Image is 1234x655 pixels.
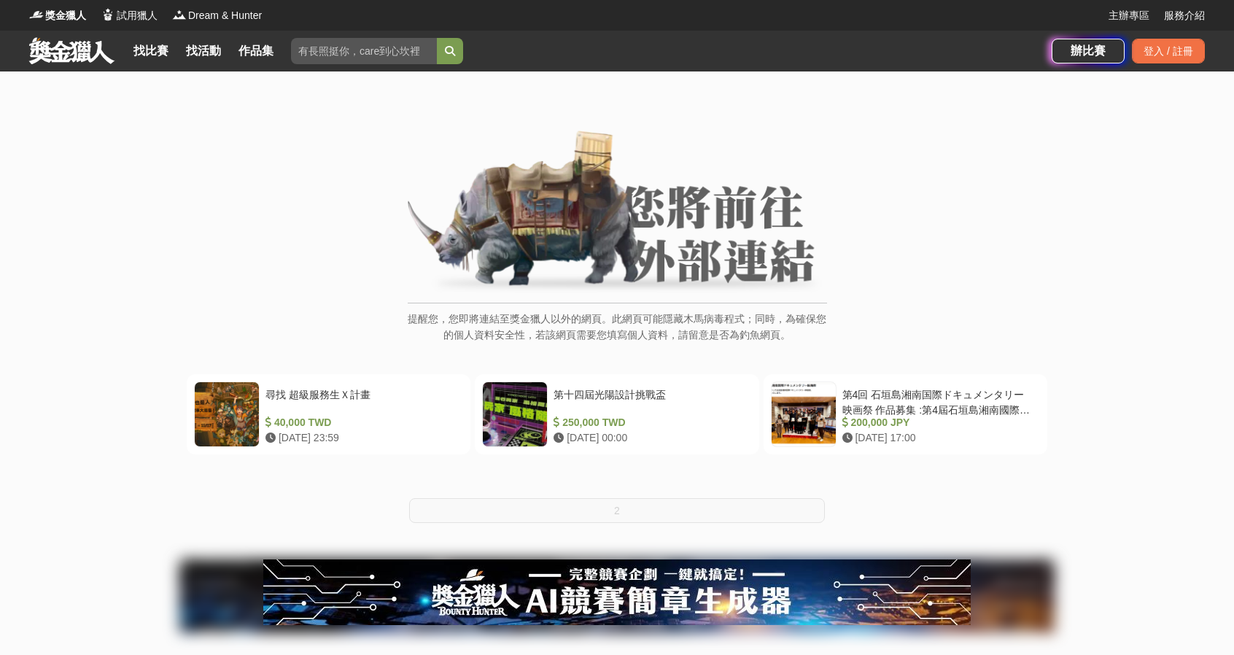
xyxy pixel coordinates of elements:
[554,387,745,415] div: 第十四屆光陽設計挑戰盃
[409,498,825,523] button: 2
[291,38,437,64] input: 有長照挺你，care到心坎裡！青春出手，拍出照顧 影音徵件活動
[265,387,457,415] div: 尋找 超級服務生Ｘ計畫
[1109,8,1149,23] a: 主辦專區
[475,374,758,454] a: 第十四屆光陽設計挑戰盃 250,000 TWD [DATE] 00:00
[172,8,262,23] a: LogoDream & Hunter
[188,8,262,23] span: Dream & Hunter
[265,430,457,446] div: [DATE] 23:59
[29,8,86,23] a: Logo獎金獵人
[842,415,1034,430] div: 200,000 JPY
[180,41,227,61] a: 找活動
[29,7,44,22] img: Logo
[1164,8,1205,23] a: 服務介紹
[128,41,174,61] a: 找比賽
[233,41,279,61] a: 作品集
[265,415,457,430] div: 40,000 TWD
[554,430,745,446] div: [DATE] 00:00
[1052,39,1125,63] a: 辦比賽
[842,430,1034,446] div: [DATE] 17:00
[101,7,115,22] img: Logo
[101,8,158,23] a: Logo試用獵人
[554,415,745,430] div: 250,000 TWD
[764,374,1047,454] a: 第4回 石垣島湘南国際ドキュメンタリー映画祭 作品募集 :第4屆石垣島湘南國際紀錄片電影節作品徵集 200,000 JPY [DATE] 17:00
[1132,39,1205,63] div: 登入 / 註冊
[187,374,470,454] a: 尋找 超級服務生Ｘ計畫 40,000 TWD [DATE] 23:59
[842,387,1034,415] div: 第4回 石垣島湘南国際ドキュメンタリー映画祭 作品募集 :第4屆石垣島湘南國際紀錄片電影節作品徵集
[172,7,187,22] img: Logo
[45,8,86,23] span: 獎金獵人
[263,559,971,625] img: e66c81bb-b616-479f-8cf1-2a61d99b1888.jpg
[408,311,827,358] p: 提醒您，您即將連結至獎金獵人以外的網頁。此網頁可能隱藏木馬病毒程式；同時，為確保您的個人資料安全性，若該網頁需要您填寫個人資料，請留意是否為釣魚網頁。
[408,131,827,295] img: External Link Banner
[117,8,158,23] span: 試用獵人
